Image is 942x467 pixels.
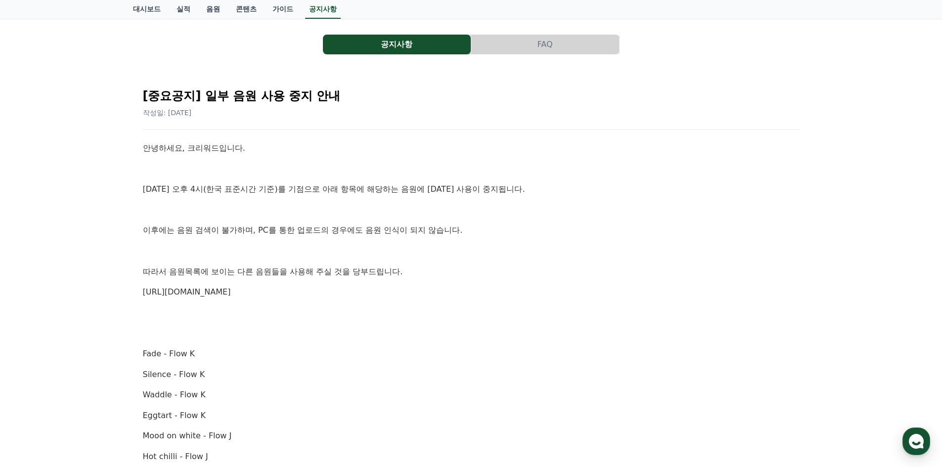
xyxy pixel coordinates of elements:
p: Waddle - Flow K [143,388,800,401]
p: Hot chilli - Flow J [143,450,800,463]
a: 대화 [65,313,128,338]
p: Fade - Flow K [143,347,800,360]
button: 공지사항 [323,35,471,54]
p: Eggtart - Flow K [143,409,800,422]
p: [DATE] 오후 4시(한국 표준시간 기준)를 기점으로 아래 항목에 해당하는 음원에 [DATE] 사용이 중지됩니다. [143,183,800,196]
h2: [중요공지] 일부 음원 사용 중지 안내 [143,88,800,104]
button: FAQ [471,35,619,54]
span: 홈 [31,328,37,336]
a: FAQ [471,35,620,54]
span: 작성일: [DATE] [143,109,192,117]
p: 따라서 음원목록에 보이는 다른 음원들을 사용해 주실 것을 당부드립니다. [143,265,800,278]
p: Silence - Flow K [143,368,800,381]
p: 안녕하세요, 크리워드입니다. [143,142,800,155]
p: 이후에는 음원 검색이 불가하며, PC를 통한 업로드의 경우에도 음원 인식이 되지 않습니다. [143,224,800,237]
span: 설정 [153,328,165,336]
span: 대화 [90,329,102,337]
p: Mood on white - Flow J [143,429,800,442]
a: [URL][DOMAIN_NAME] [143,287,231,297]
a: 설정 [128,313,190,338]
a: 홈 [3,313,65,338]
